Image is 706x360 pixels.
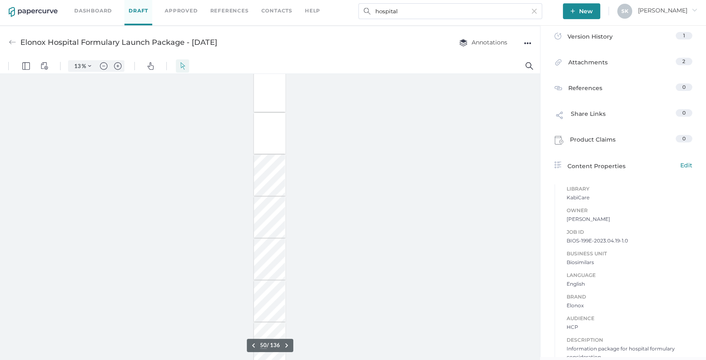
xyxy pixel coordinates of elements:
img: chevron.svg [88,6,91,9]
button: Search [523,1,536,14]
a: Dashboard [74,6,112,15]
span: References [568,83,602,94]
button: Select [176,1,189,14]
form: / 136 [260,283,280,290]
span: 1 [683,32,685,39]
img: claims-icon.71597b81.svg [555,136,564,145]
span: English [567,280,692,288]
button: Pan [144,1,157,14]
img: search.bf03fe8b.svg [364,8,370,15]
span: 0 [682,110,686,116]
span: 0 [682,135,686,142]
button: New [563,3,600,19]
span: Audience [567,314,692,323]
img: default-select.svg [179,4,186,11]
span: Elonox [567,301,692,310]
img: default-pan.svg [147,4,154,11]
span: 0 [682,84,686,90]
div: ●●● [524,37,531,49]
input: Set zoom [70,4,82,11]
a: Attachments2 [555,58,692,71]
span: [PERSON_NAME] [567,215,692,223]
span: Business Unit [567,249,692,258]
span: Product Claims [570,135,616,147]
img: versions-icon.ee5af6b0.svg [555,33,561,41]
span: Attachments [568,58,608,71]
span: 2 [682,58,685,64]
span: Version History [567,32,613,44]
img: annotation-layers.cc6d0e6b.svg [459,39,467,47]
button: Annotations [451,34,516,50]
a: Version History1 [555,32,692,44]
div: Elonox Hospital Formulary Launch Package - [DATE] [20,34,217,50]
button: Previous page [248,282,258,292]
button: Panel [19,1,33,14]
span: Annotations [459,39,507,46]
span: Job ID [567,228,692,237]
img: content-properties-icon.34d20aed.svg [555,162,561,168]
button: Next page [282,282,292,292]
span: S K [621,8,628,14]
button: Zoom in [111,2,124,13]
i: arrow_right [691,7,697,13]
button: Zoom out [97,2,110,13]
span: Brand [567,292,692,301]
a: Content PropertiesEdit [555,161,692,171]
a: Contacts [261,6,292,15]
div: Content Properties [555,161,692,171]
img: default-viewcontrols.svg [41,4,48,11]
img: share-link-icon.af96a55c.svg [555,110,565,122]
input: Search Workspace [358,3,542,19]
span: BIOS-199E-2023.04.19-1.0 [567,237,692,245]
img: reference-icon.cd0ee6a9.svg [555,84,562,92]
span: Edit [680,161,692,170]
img: attachments-icon.0dd0e375.svg [555,59,562,68]
span: Language [567,271,692,280]
span: Library [567,184,692,193]
a: Approved [165,6,197,15]
img: default-minus.svg [100,4,107,11]
span: New [570,3,593,19]
img: default-magnifying-glass.svg [526,4,533,11]
span: Biosimilars [567,258,692,267]
button: Zoom Controls [83,2,96,13]
span: Description [567,336,692,345]
span: % [82,4,86,11]
span: HCP [567,323,692,331]
input: Set page [260,283,267,290]
a: References [210,6,249,15]
span: Owner [567,206,692,215]
a: Product Claims0 [555,135,692,147]
img: cross-light-grey.10ea7ca4.svg [532,9,537,14]
button: View Controls [38,1,51,14]
img: papercurve-logo-colour.7244d18c.svg [9,7,58,17]
span: [PERSON_NAME] [638,7,697,14]
span: KabiCare [567,193,692,202]
a: Share Links0 [555,109,692,125]
span: Share Links [571,109,606,125]
img: plus-white.e19ec114.svg [570,9,575,13]
img: back-arrow-grey.72011ae3.svg [9,39,16,46]
img: default-leftsidepanel.svg [22,4,30,11]
img: default-plus.svg [114,4,122,11]
div: help [305,6,320,15]
a: References0 [555,83,692,94]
